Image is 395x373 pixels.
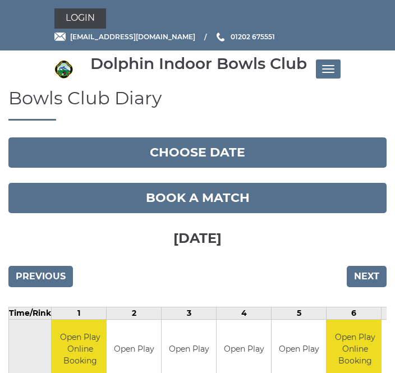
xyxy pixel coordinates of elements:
img: Email [54,33,66,41]
a: Email [EMAIL_ADDRESS][DOMAIN_NAME] [54,31,195,42]
span: [EMAIL_ADDRESS][DOMAIN_NAME] [70,33,195,41]
input: Next [347,266,387,287]
td: Time/Rink [9,307,52,319]
a: Book a match [8,183,387,213]
td: 1 [52,307,107,319]
div: Dolphin Indoor Bowls Club [90,55,307,72]
td: 5 [272,307,327,319]
img: Phone us [217,33,224,42]
td: 6 [327,307,382,319]
td: 4 [217,307,272,319]
h3: [DATE] [8,213,387,260]
img: Dolphin Indoor Bowls Club [54,60,73,79]
button: Toggle navigation [316,59,341,79]
span: 01202 675551 [231,33,275,41]
a: Login [54,8,106,29]
input: Previous [8,266,73,287]
a: Phone us 01202 675551 [215,31,275,42]
h1: Bowls Club Diary [8,88,387,121]
button: Choose date [8,137,387,168]
td: 2 [107,307,162,319]
td: 3 [162,307,217,319]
